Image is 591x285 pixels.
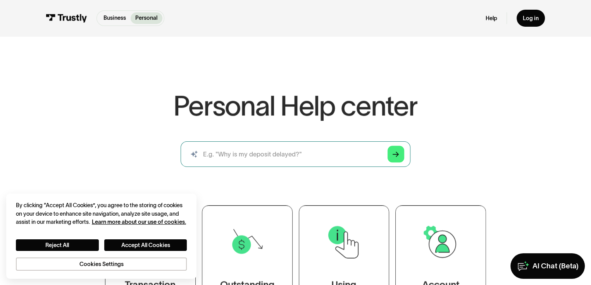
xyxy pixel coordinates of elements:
[46,14,87,22] img: Trustly Logo
[181,141,410,167] form: Search
[6,194,196,279] div: Cookie banner
[98,12,131,24] a: Business
[16,258,187,271] button: Cookies Settings
[523,15,539,22] div: Log in
[517,10,545,26] a: Log in
[16,201,187,226] div: By clicking “Accept All Cookies”, you agree to the storing of cookies on your device to enhance s...
[510,253,585,278] a: AI Chat (Beta)
[135,14,157,22] p: Personal
[181,141,410,167] input: search
[173,92,417,120] h1: Personal Help center
[103,14,126,22] p: Business
[532,261,578,271] div: AI Chat (Beta)
[104,239,187,251] button: Accept All Cookies
[16,201,187,271] div: Privacy
[92,219,186,225] a: More information about your privacy, opens in a new tab
[486,15,497,22] a: Help
[131,12,162,24] a: Personal
[16,239,99,251] button: Reject All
